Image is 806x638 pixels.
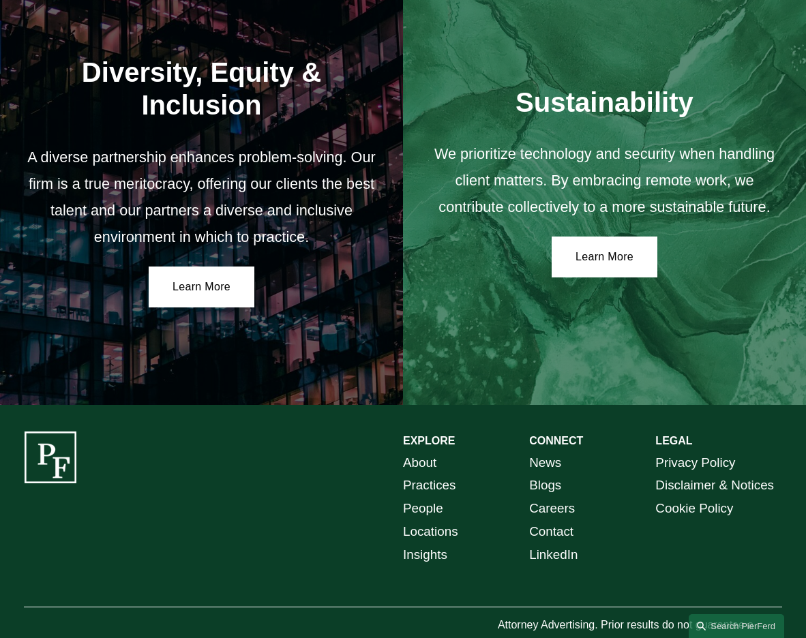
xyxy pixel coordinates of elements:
[529,543,578,566] a: LinkedIn
[655,435,692,446] strong: LEGAL
[403,543,447,566] a: Insights
[552,237,657,277] a: Learn More
[529,451,561,474] a: News
[403,497,443,520] a: People
[427,140,781,220] p: We prioritize technology and security when handling client matters. By embracing remote work, we ...
[403,451,436,474] a: About
[655,474,774,497] a: Disclaimer & Notices
[529,474,561,497] a: Blogs
[149,267,254,307] a: Learn More
[24,144,378,250] p: A diverse partnership enhances problem-solving. Our firm is a true meritocracy, offering our clie...
[655,497,733,520] a: Cookie Policy
[427,86,781,119] h2: Sustainability
[403,435,455,446] strong: EXPLORE
[529,497,575,520] a: Careers
[655,451,735,474] a: Privacy Policy
[403,520,458,543] a: Locations
[24,56,378,122] h2: Diversity, Equity & Inclusion
[403,474,456,497] a: Practices
[689,614,784,638] a: Search this site
[529,520,573,543] a: Contact
[529,435,583,446] strong: CONNECT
